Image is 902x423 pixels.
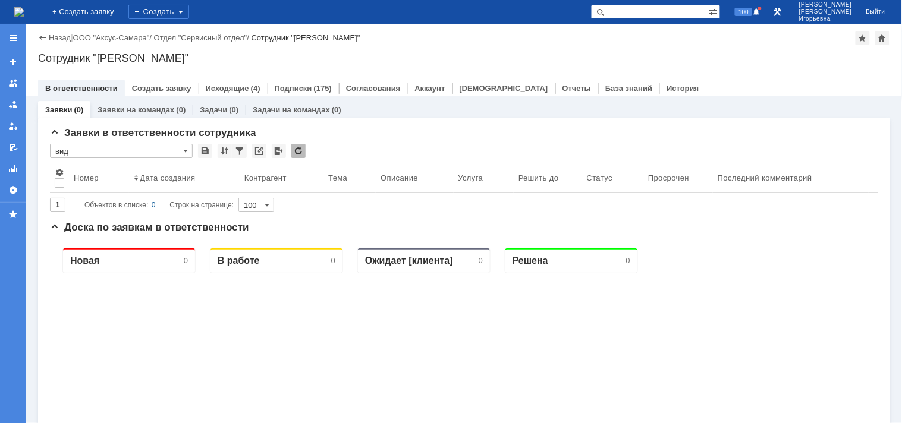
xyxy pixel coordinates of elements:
[50,127,256,138] span: Заявки в ответственности сотрудника
[244,173,287,182] div: Контрагент
[50,222,249,233] span: Доска по заявкам в ответственности
[415,84,445,93] a: Аккаунт
[152,198,156,212] div: 0
[875,31,890,45] div: Сделать домашней страницей
[128,5,189,19] div: Создать
[69,163,129,193] th: Номер
[251,84,260,93] div: (4)
[4,159,23,178] a: Отчеты
[154,33,247,42] a: Отдел "Сервисный отдел"
[605,84,652,93] a: База знаний
[735,8,752,16] span: 100
[252,33,360,42] div: Сотрудник "[PERSON_NAME]"
[218,144,232,158] div: Сортировка...
[253,105,330,114] a: Задачи на командах
[460,84,548,93] a: [DEMOGRAPHIC_DATA]
[272,144,286,158] div: Экспорт списка
[4,95,23,114] a: Заявки в моей ответственности
[38,52,890,64] div: Сотрудник "[PERSON_NAME]"
[291,144,306,158] div: Обновлять список
[45,84,118,93] a: В ответственности
[328,173,347,182] div: Тема
[20,17,49,28] div: Новая
[314,84,332,93] div: (175)
[252,144,266,158] div: Скопировать ссылку на список
[71,33,73,42] div: |
[281,18,285,27] div: 0
[587,173,612,182] div: Статус
[429,18,433,27] div: 0
[346,84,401,93] a: Согласования
[200,105,227,114] a: Задачи
[73,33,150,42] a: ООО "Аксус-Самара"
[45,105,72,114] a: Заявки
[84,201,148,209] span: Объектов в списке:
[4,74,23,93] a: Заявки на командах
[576,18,580,27] div: 0
[176,105,186,114] div: (0)
[381,173,418,182] div: Описание
[667,84,699,93] a: История
[4,52,23,71] a: Создать заявку
[771,5,785,19] a: Перейти в интерфейс администратора
[132,84,191,93] a: Создать заявку
[198,144,212,158] div: Сохранить вид
[55,168,64,177] span: Настройки
[74,105,83,114] div: (0)
[240,163,323,193] th: Контрагент
[518,173,559,182] div: Решить до
[232,144,247,158] div: Фильтрация...
[856,31,870,45] div: Добавить в избранное
[275,84,312,93] a: Подписки
[463,17,498,28] div: Решена
[73,33,154,42] div: /
[799,8,852,15] span: [PERSON_NAME]
[799,1,852,8] span: [PERSON_NAME]
[14,7,24,17] a: Перейти на домашнюю страницу
[458,173,483,182] div: Услуга
[49,33,71,42] a: Назад
[708,5,720,17] span: Расширенный поиск
[84,198,234,212] i: Строк на странице:
[4,181,23,200] a: Настройки
[582,163,643,193] th: Статус
[332,105,341,114] div: (0)
[14,7,24,17] img: logo
[206,84,249,93] a: Исходящие
[154,33,252,42] div: /
[799,15,852,23] span: Игорьевна
[315,17,403,28] div: Ожидает [клиента]
[4,138,23,157] a: Мои согласования
[74,173,99,182] div: Номер
[168,17,210,28] div: В работе
[648,173,689,182] div: Просрочен
[134,18,138,27] div: 0
[98,105,174,114] a: Заявки на командах
[4,116,23,135] a: Мои заявки
[140,173,195,182] div: Дата создания
[129,163,239,193] th: Дата создания
[229,105,238,114] div: (0)
[562,84,592,93] a: Отчеты
[454,163,514,193] th: Услуга
[323,163,376,193] th: Тема
[718,173,812,182] div: Последний комментарий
